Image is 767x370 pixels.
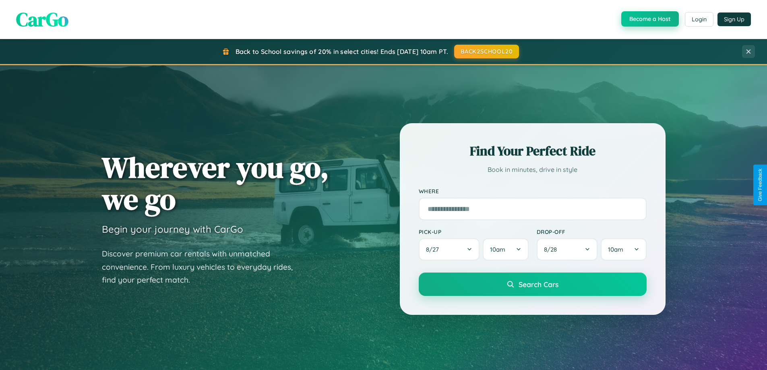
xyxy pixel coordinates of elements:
button: 10am [483,238,528,260]
span: Back to School savings of 20% in select cities! Ends [DATE] 10am PT. [236,48,448,56]
label: Drop-off [537,228,647,235]
button: Login [685,12,713,27]
span: 10am [490,246,505,253]
div: Give Feedback [757,169,763,201]
button: BACK2SCHOOL20 [454,45,519,58]
button: Become a Host [621,11,679,27]
span: 8 / 27 [426,246,443,253]
span: CarGo [16,6,68,33]
h2: Find Your Perfect Ride [419,142,647,160]
button: Search Cars [419,273,647,296]
p: Book in minutes, drive in style [419,164,647,176]
p: Discover premium car rentals with unmatched convenience. From luxury vehicles to everyday rides, ... [102,247,303,287]
label: Where [419,188,647,194]
button: 8/27 [419,238,480,260]
span: 10am [608,246,623,253]
span: 8 / 28 [544,246,561,253]
label: Pick-up [419,228,529,235]
button: Sign Up [717,12,751,26]
span: Search Cars [519,280,558,289]
button: 10am [601,238,646,260]
h3: Begin your journey with CarGo [102,223,243,235]
button: 8/28 [537,238,598,260]
h1: Wherever you go, we go [102,151,329,215]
